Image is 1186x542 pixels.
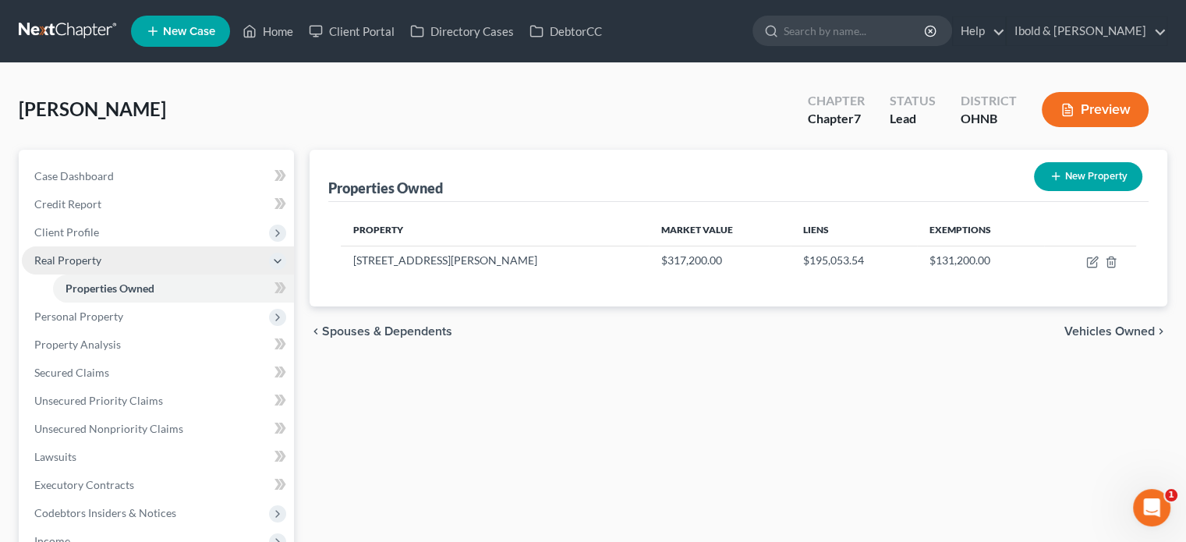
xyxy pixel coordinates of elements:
span: Lawsuits [34,450,76,463]
a: Help [953,17,1005,45]
a: Case Dashboard [22,162,294,190]
span: Vehicles Owned [1064,325,1155,338]
iframe: Intercom live chat [1133,489,1170,526]
button: Vehicles Owned chevron_right [1064,325,1167,338]
button: chevron_left Spouses & Dependents [310,325,452,338]
span: Unsecured Nonpriority Claims [34,422,183,435]
a: Secured Claims [22,359,294,387]
td: $317,200.00 [649,246,791,275]
th: Property [341,214,648,246]
a: Unsecured Priority Claims [22,387,294,415]
div: District [961,92,1017,110]
span: 7 [854,111,861,126]
span: New Case [163,26,215,37]
a: Properties Owned [53,275,294,303]
button: Preview [1042,92,1149,127]
a: Property Analysis [22,331,294,359]
span: Case Dashboard [34,169,114,182]
div: Properties Owned [328,179,443,197]
a: Executory Contracts [22,471,294,499]
a: Client Portal [301,17,402,45]
span: Unsecured Priority Claims [34,394,163,407]
td: $131,200.00 [917,246,1044,275]
span: Client Profile [34,225,99,239]
span: 1 [1165,489,1177,501]
span: Spouses & Dependents [322,325,452,338]
th: Liens [791,214,917,246]
span: Properties Owned [65,282,154,295]
span: Codebtors Insiders & Notices [34,506,176,519]
td: [STREET_ADDRESS][PERSON_NAME] [341,246,648,275]
div: Chapter [808,110,865,128]
th: Exemptions [917,214,1044,246]
th: Market Value [649,214,791,246]
span: Real Property [34,253,101,267]
span: Secured Claims [34,366,109,379]
a: Lawsuits [22,443,294,471]
i: chevron_right [1155,325,1167,338]
a: Directory Cases [402,17,522,45]
span: Personal Property [34,310,123,323]
a: Credit Report [22,190,294,218]
div: Status [890,92,936,110]
a: DebtorCC [522,17,610,45]
span: Executory Contracts [34,478,134,491]
div: Lead [890,110,936,128]
a: Unsecured Nonpriority Claims [22,415,294,443]
i: chevron_left [310,325,322,338]
a: Ibold & [PERSON_NAME] [1007,17,1167,45]
input: Search by name... [784,16,926,45]
div: Chapter [808,92,865,110]
span: Property Analysis [34,338,121,351]
a: Home [235,17,301,45]
div: OHNB [961,110,1017,128]
span: [PERSON_NAME] [19,97,166,120]
span: Credit Report [34,197,101,211]
td: $195,053.54 [791,246,917,275]
button: New Property [1034,162,1142,191]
